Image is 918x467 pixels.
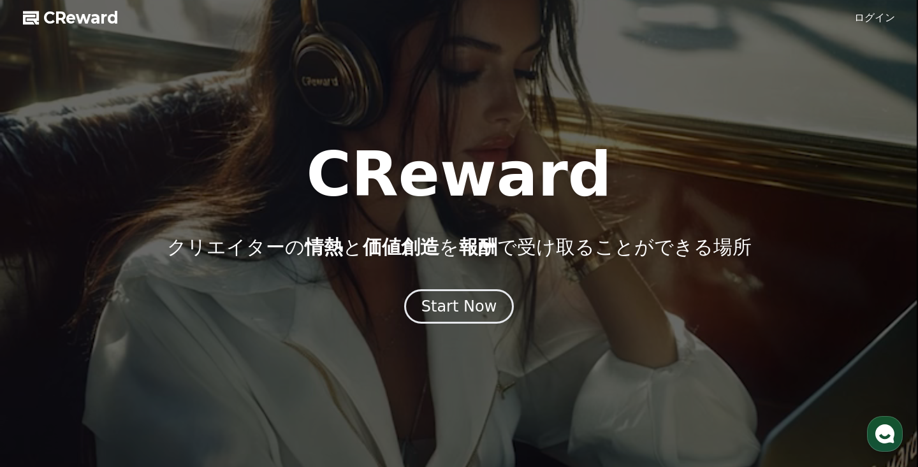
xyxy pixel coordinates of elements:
[306,144,611,205] h1: CReward
[23,8,119,28] a: CReward
[421,296,497,317] div: Start Now
[854,10,895,25] a: ログイン
[167,236,752,259] p: クリエイターの と を で受け取ることができる場所
[404,289,514,324] button: Start Now
[43,8,119,28] span: CReward
[363,236,439,258] span: 価値創造
[404,302,514,314] a: Start Now
[459,236,497,258] span: 報酬
[305,236,343,258] span: 情熱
